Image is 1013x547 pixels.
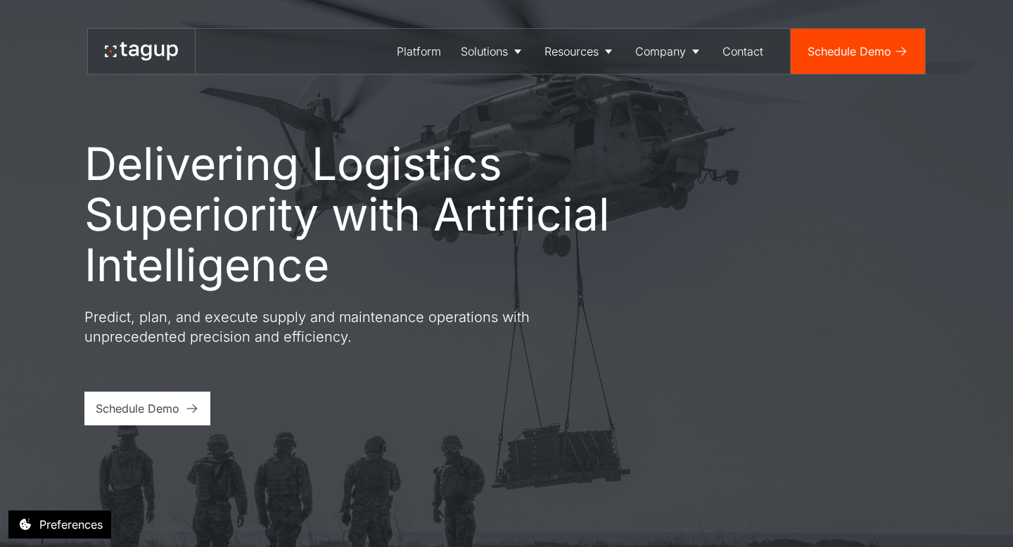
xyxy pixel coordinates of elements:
div: Platform [397,43,441,60]
a: Schedule Demo [84,392,210,425]
div: Schedule Demo [96,400,179,417]
p: Predict, plan, and execute supply and maintenance operations with unprecedented precision and eff... [84,307,591,347]
div: Contact [722,43,763,60]
a: Platform [387,29,451,74]
div: Company [635,43,686,60]
a: Contact [713,29,773,74]
div: Resources [544,43,599,60]
div: Preferences [39,516,103,533]
a: Schedule Demo [791,29,925,74]
h1: Delivering Logistics Superiority with Artificial Intelligence [84,139,675,290]
div: Schedule Demo [808,43,891,60]
a: Company [625,29,713,74]
div: Solutions [461,43,508,60]
a: Solutions [451,29,535,74]
a: Resources [535,29,625,74]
